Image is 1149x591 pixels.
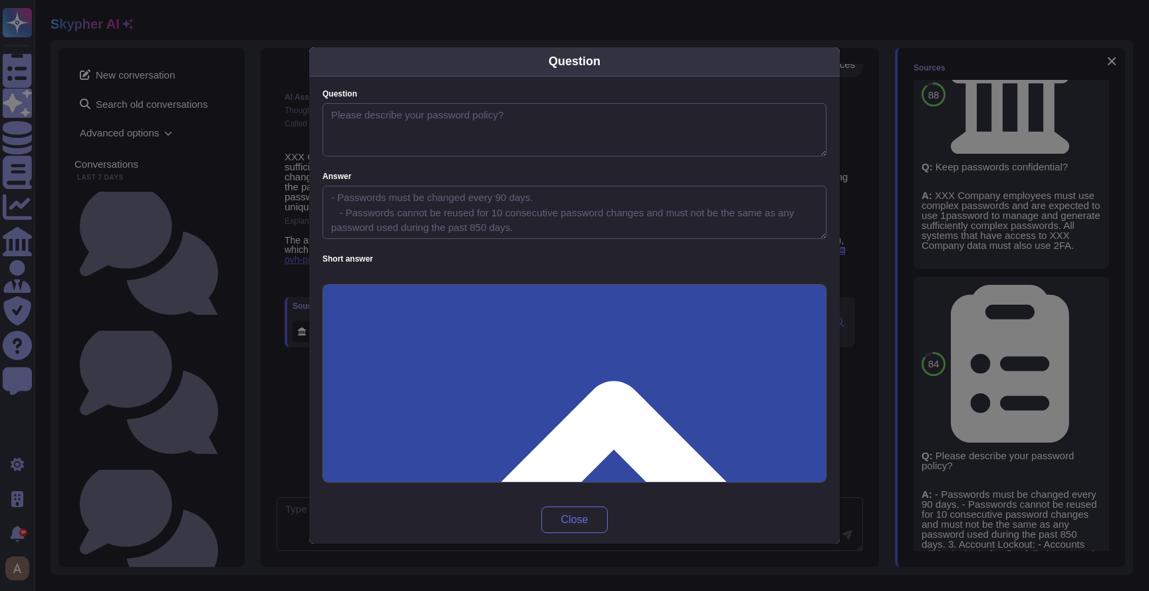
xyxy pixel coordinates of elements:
textarea: Please describe your password policy? [322,103,827,156]
button: Close [541,506,608,533]
label: Short answer [322,255,827,263]
span: Close [561,514,588,525]
textarea: - Passwords must be changed every 90 days. - Passwords cannot be reused for 10 consecutive passwo... [322,186,827,239]
label: Answer [322,172,827,180]
label: Question [322,90,827,98]
div: Question [549,53,600,71]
